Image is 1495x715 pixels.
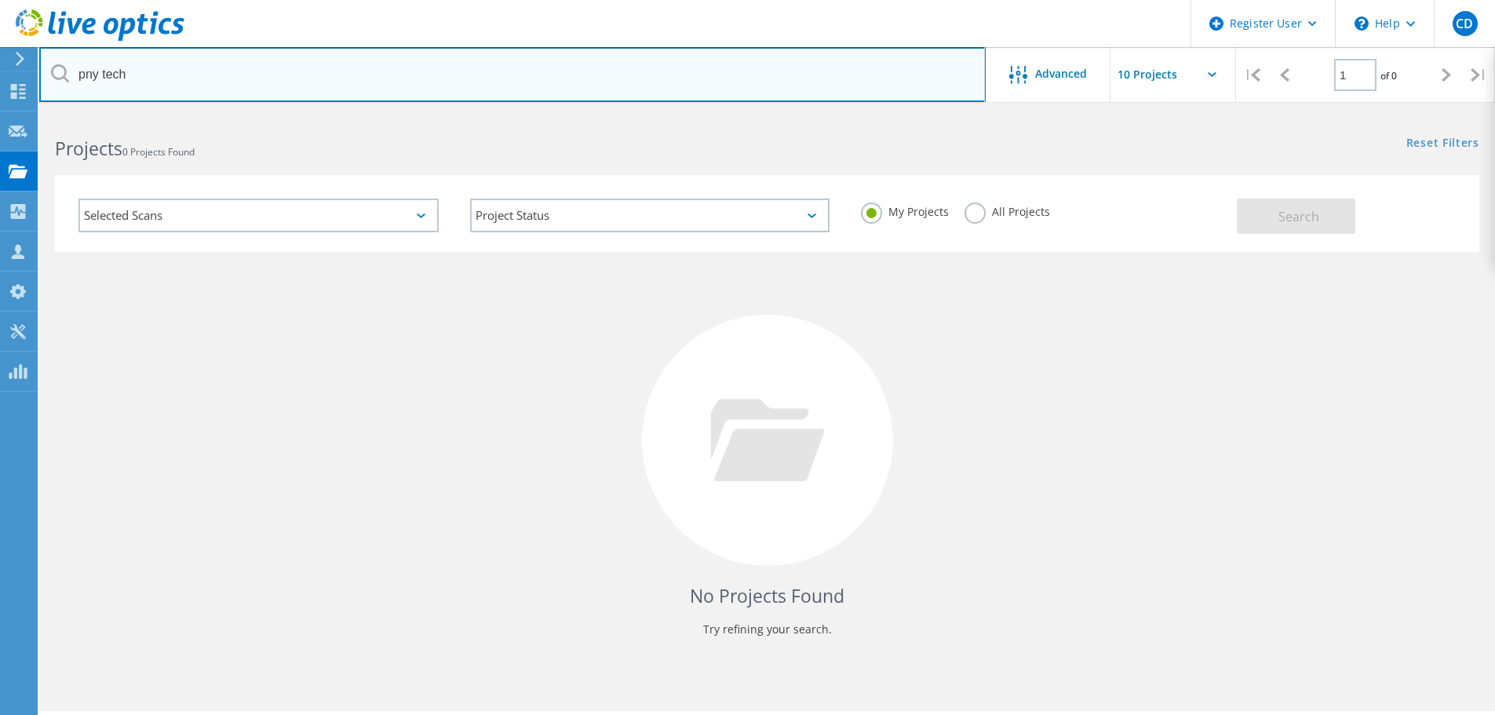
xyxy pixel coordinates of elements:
label: All Projects [964,202,1050,217]
span: of 0 [1380,69,1397,82]
label: My Projects [861,202,949,217]
a: Live Optics Dashboard [16,33,184,44]
span: Search [1278,208,1319,225]
span: Advanced [1035,68,1087,79]
span: CD [1456,17,1473,30]
button: Search [1237,199,1355,234]
a: Reset Filters [1406,137,1479,151]
b: Projects [55,136,122,161]
span: 0 Projects Found [122,145,195,159]
div: | [1236,47,1268,103]
div: | [1463,47,1495,103]
h4: No Projects Found [71,583,1464,609]
svg: \n [1355,16,1369,31]
div: Selected Scans [78,199,439,232]
div: Project Status [470,199,830,232]
input: Search projects by name, owner, ID, company, etc [39,47,986,102]
p: Try refining your search. [71,617,1464,642]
